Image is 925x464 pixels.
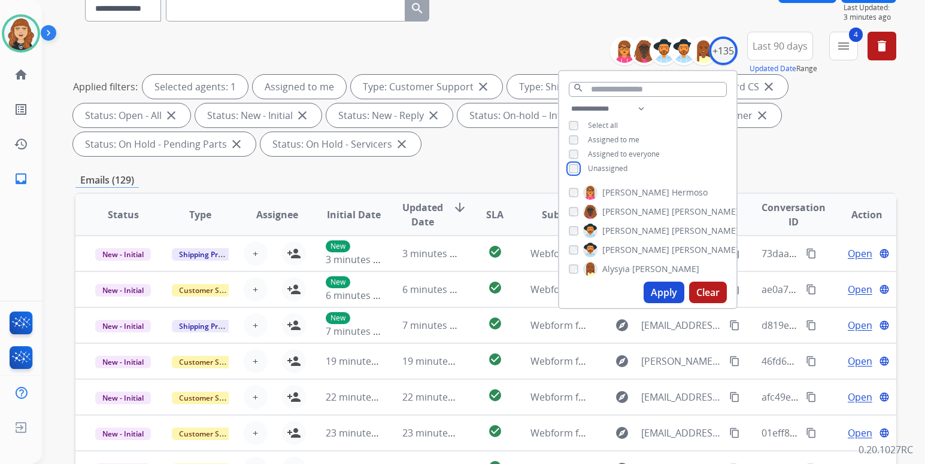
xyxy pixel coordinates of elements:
[189,207,211,222] span: Type
[530,355,876,368] span: Webform from [PERSON_NAME][EMAIL_ADDRESS][DOMAIN_NAME] on [DATE]
[195,103,322,127] div: Status: New - Initial
[806,356,817,367] mat-icon: content_copy
[879,284,890,295] mat-icon: language
[73,80,138,94] p: Applied filters:
[573,83,584,93] mat-icon: search
[402,247,466,260] span: 3 minutes ago
[530,283,802,296] span: Webform from [EMAIL_ADDRESS][DOMAIN_NAME] on [DATE]
[848,318,872,332] span: Open
[95,356,151,368] span: New - Initial
[253,426,258,440] span: +
[410,1,424,16] mat-icon: search
[4,17,38,50] img: avatar
[229,137,244,151] mat-icon: close
[488,388,502,402] mat-icon: check_circle
[402,426,472,439] span: 23 minutes ago
[402,319,466,332] span: 7 minutes ago
[729,392,740,402] mat-icon: content_copy
[641,390,723,404] span: [EMAIL_ADDRESS][DOMAIN_NAME]
[95,392,151,404] span: New - Initial
[829,32,858,60] button: 4
[287,246,301,261] mat-icon: person_add
[395,137,409,151] mat-icon: close
[287,354,301,368] mat-icon: person_add
[615,426,629,440] mat-icon: explore
[641,354,723,368] span: [PERSON_NAME][EMAIL_ADDRESS][DOMAIN_NAME]
[542,207,577,222] span: Subject
[326,355,395,368] span: 19 minutes ago
[142,75,248,99] div: Selected agents: 1
[530,319,802,332] span: Webform from [EMAIL_ADDRESS][DOMAIN_NAME] on [DATE]
[750,63,817,74] span: Range
[806,284,817,295] mat-icon: content_copy
[641,318,723,332] span: [EMAIL_ADDRESS][DOMAIN_NAME]
[879,392,890,402] mat-icon: language
[672,187,708,199] span: Hermoso
[672,244,739,256] span: [PERSON_NAME]
[488,316,502,331] mat-icon: check_circle
[326,312,350,324] p: New
[256,207,298,222] span: Assignee
[95,248,151,261] span: New - Initial
[750,64,796,74] button: Updated Date
[287,426,301,440] mat-icon: person_add
[402,390,472,404] span: 22 minutes ago
[402,355,472,368] span: 19 minutes ago
[260,132,421,156] div: Status: On Hold - Servicers
[507,75,664,99] div: Type: Shipping Protection
[836,39,851,53] mat-icon: menu
[615,318,629,332] mat-icon: explore
[172,356,250,368] span: Customer Support
[95,284,151,297] span: New - Initial
[644,282,684,303] button: Apply
[753,44,808,48] span: Last 90 days
[602,225,669,237] span: [PERSON_NAME]
[848,390,872,404] span: Open
[848,426,872,440] span: Open
[819,194,896,236] th: Action
[729,356,740,367] mat-icon: content_copy
[879,356,890,367] mat-icon: language
[709,36,738,65] div: +135
[244,421,268,445] button: +
[806,248,817,259] mat-icon: content_copy
[326,325,390,338] span: 7 minutes ago
[762,200,826,229] span: Conversation ID
[729,248,740,259] mat-icon: content_copy
[95,320,151,332] span: New - Initial
[476,80,490,94] mat-icon: close
[530,247,802,260] span: Webform from [EMAIL_ADDRESS][DOMAIN_NAME] on [DATE]
[488,424,502,438] mat-icon: check_circle
[295,108,310,123] mat-icon: close
[244,313,268,337] button: +
[729,284,740,295] mat-icon: content_copy
[326,253,390,266] span: 3 minutes ago
[326,390,395,404] span: 22 minutes ago
[287,282,301,297] mat-icon: person_add
[859,442,913,457] p: 0.20.1027RC
[326,289,390,302] span: 6 minutes ago
[327,207,381,222] span: Initial Date
[73,103,190,127] div: Status: Open - All
[602,244,669,256] span: [PERSON_NAME]
[326,426,395,439] span: 23 minutes ago
[164,108,178,123] mat-icon: close
[602,206,669,218] span: [PERSON_NAME]
[287,390,301,404] mat-icon: person_add
[602,263,630,275] span: Alysyia
[172,392,250,404] span: Customer Support
[172,320,254,332] span: Shipping Protection
[844,13,896,22] span: 3 minutes ago
[588,163,627,173] span: Unassigned
[253,390,258,404] span: +
[244,242,268,265] button: +
[426,108,441,123] mat-icon: close
[729,428,740,438] mat-icon: content_copy
[848,354,872,368] span: Open
[253,75,346,99] div: Assigned to me
[244,349,268,373] button: +
[95,428,151,440] span: New - Initial
[672,225,739,237] span: [PERSON_NAME]
[729,320,740,331] mat-icon: content_copy
[326,240,350,252] p: New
